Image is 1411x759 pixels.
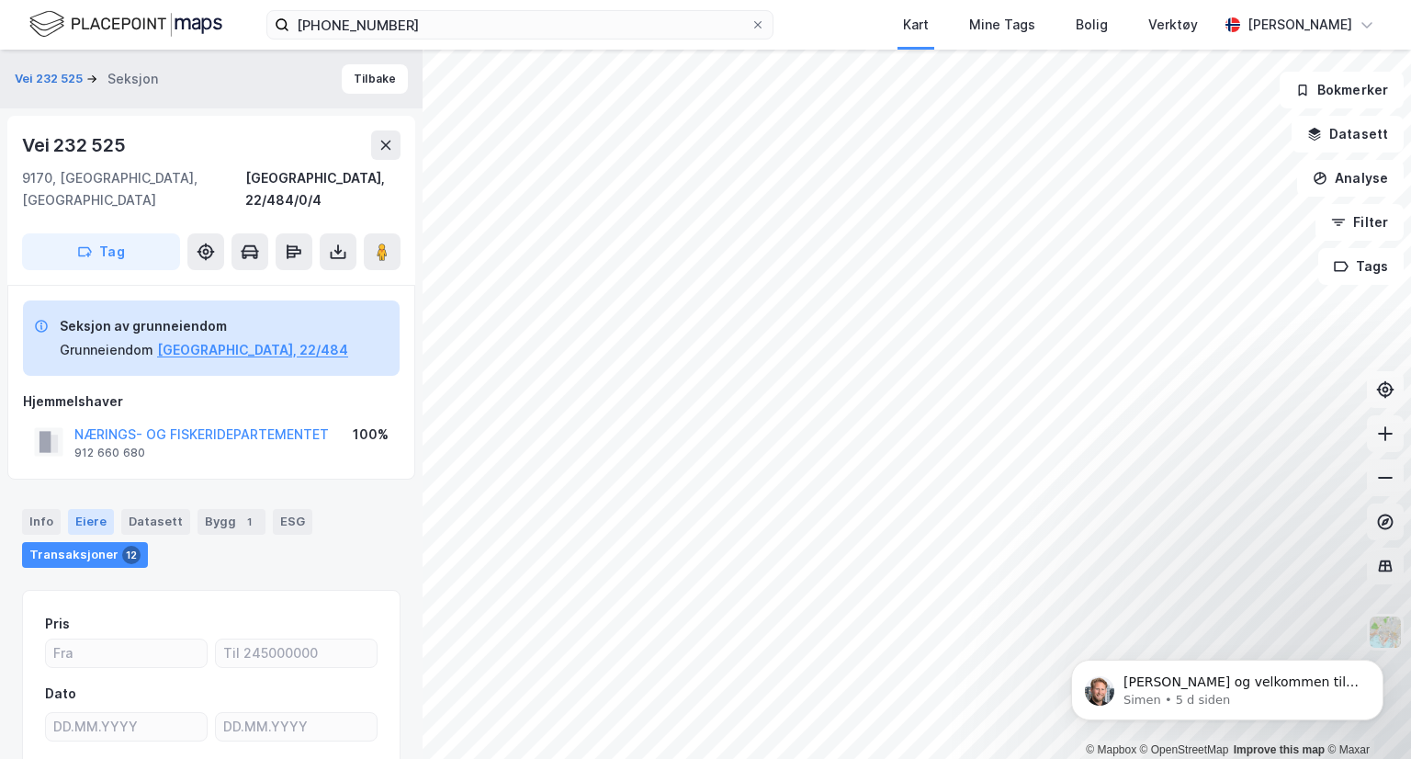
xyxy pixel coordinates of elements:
[1247,14,1352,36] div: [PERSON_NAME]
[1368,615,1403,650] img: Z
[1076,14,1108,36] div: Bolig
[1292,116,1404,153] button: Datasett
[22,509,61,535] div: Info
[29,8,222,40] img: logo.f888ab2527a4732fd821a326f86c7f29.svg
[15,70,86,88] button: Vei 232 525
[22,542,148,568] div: Transaksjoner
[1280,72,1404,108] button: Bokmerker
[1044,621,1411,750] iframe: Intercom notifications melding
[1086,743,1136,756] a: Mapbox
[121,509,190,535] div: Datasett
[45,683,76,705] div: Dato
[289,11,751,39] input: Søk på adresse, matrikkel, gårdeiere, leietakere eller personer
[1148,14,1198,36] div: Verktøy
[1297,160,1404,197] button: Analyse
[903,14,929,36] div: Kart
[1234,743,1325,756] a: Improve this map
[245,167,401,211] div: [GEOGRAPHIC_DATA], 22/484/0/4
[60,315,348,337] div: Seksjon av grunneiendom
[122,546,141,564] div: 12
[22,233,180,270] button: Tag
[45,613,70,635] div: Pris
[198,509,265,535] div: Bygg
[1318,248,1404,285] button: Tags
[46,713,207,741] input: DD.MM.YYYY
[240,513,258,531] div: 1
[342,64,408,94] button: Tilbake
[157,339,348,361] button: [GEOGRAPHIC_DATA], 22/484
[216,713,377,741] input: DD.MM.YYYY
[74,446,145,460] div: 912 660 680
[969,14,1035,36] div: Mine Tags
[68,509,114,535] div: Eiere
[273,509,312,535] div: ESG
[353,424,389,446] div: 100%
[46,640,207,667] input: Fra
[107,68,158,90] div: Seksjon
[1315,204,1404,241] button: Filter
[22,167,245,211] div: 9170, [GEOGRAPHIC_DATA], [GEOGRAPHIC_DATA]
[22,130,130,160] div: Vei 232 525
[60,339,153,361] div: Grunneiendom
[216,640,377,667] input: Til 245000000
[1140,743,1229,756] a: OpenStreetMap
[23,391,400,413] div: Hjemmelshaver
